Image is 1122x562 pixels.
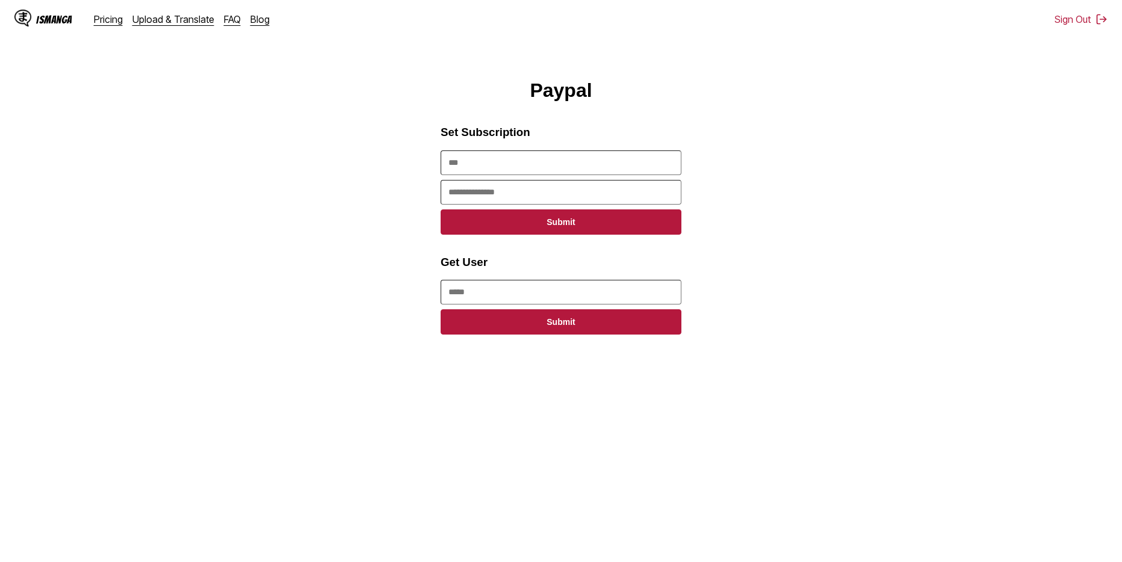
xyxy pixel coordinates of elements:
h3: Get User [441,256,681,269]
h3: Set Subscription [441,126,681,139]
a: Pricing [94,13,123,25]
a: Upload & Translate [132,13,214,25]
img: IsManga Logo [14,10,31,26]
a: Blog [250,13,270,25]
button: Sign Out [1055,13,1108,25]
button: Submit [441,309,681,335]
div: IsManga [36,14,72,25]
button: Submit [441,209,681,235]
a: FAQ [224,13,241,25]
img: Sign out [1096,13,1108,25]
h1: Paypal [530,79,592,102]
a: IsManga LogoIsManga [14,10,94,29]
